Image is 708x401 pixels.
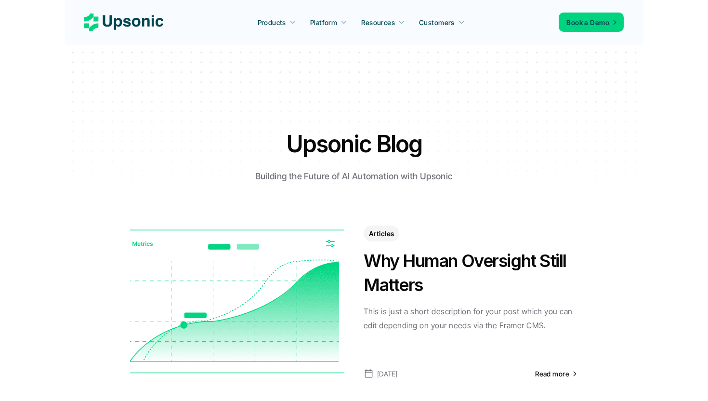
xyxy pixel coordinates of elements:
[566,17,609,27] p: Book a Demo
[419,17,455,27] p: Customers
[369,228,394,239] p: Articles
[361,17,395,27] p: Resources
[535,369,569,379] p: Read more
[310,17,337,27] p: Platform
[535,369,578,379] a: Read more
[185,128,523,160] h1: Upsonic Blog
[364,226,578,332] a: Why Human Oversight Still MattersThis is just a short description for your post which you can edi...
[377,368,398,380] p: [DATE]
[364,305,578,333] p: This is just a short description for your post which you can edit depending on your needs via the...
[252,13,302,31] a: Products
[364,249,578,297] h3: Why Human Oversight Still Matters
[234,170,474,184] p: Building the Future of AI Automation with Upsonic
[258,17,286,27] p: Products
